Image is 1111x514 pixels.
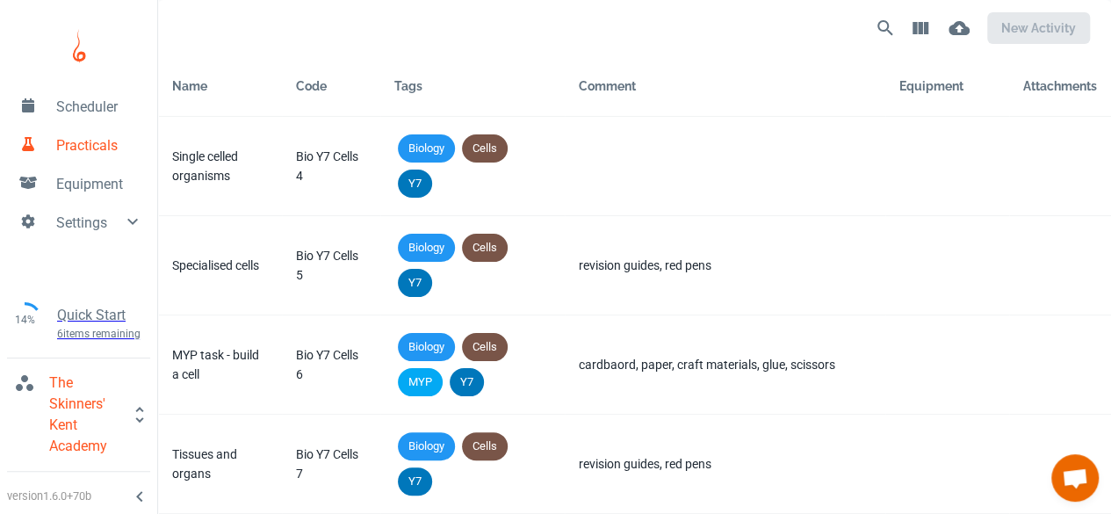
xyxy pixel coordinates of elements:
div: Name [172,76,207,97]
span: Biology [398,239,455,257]
span: Cells [462,239,508,257]
div: MYP task - build a cell [172,345,268,384]
button: Search [868,11,903,46]
span: Cells [462,438,508,455]
div: Specialised cells [172,256,268,275]
div: Open chat [1051,454,1099,502]
button: Bulk upload [938,7,980,49]
span: Biology [398,338,455,356]
div: Tags [394,76,551,97]
div: revision guides, red pens [579,454,871,474]
span: Biology [398,140,455,157]
button: View Columns [903,11,938,46]
div: revision guides, red pens [579,256,871,275]
span: Y7 [398,175,432,192]
div: Tissues and organs [172,445,268,483]
div: Attachments [1023,76,1097,97]
div: Code [296,76,327,97]
button: Sort [165,70,214,102]
span: Biology [398,438,455,455]
div: Bio Y7 Cells 4 [296,147,366,185]
div: Bio Y7 Cells 7 [296,445,366,483]
span: Cells [462,140,508,157]
div: Bio Y7 Cells 6 [296,345,366,384]
div: cardbaord, paper, craft materials, glue, scissors [579,355,871,374]
span: MYP [398,373,443,391]
div: Single celled organisms [172,147,268,185]
button: Sort [289,70,334,102]
span: Y7 [450,373,484,391]
span: Y7 [398,274,432,292]
div: Equipment [899,76,995,97]
button: Sort [572,70,643,102]
span: Cells [462,338,508,356]
div: Comment [579,76,636,97]
span: Y7 [398,473,432,490]
div: Bio Y7 Cells 5 [296,246,366,285]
